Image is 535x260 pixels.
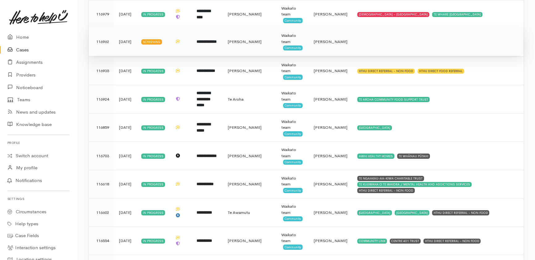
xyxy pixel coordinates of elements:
span: Community [283,131,303,136]
div: Waikato team [281,119,304,131]
td: [DATE] [114,227,136,255]
td: 116602 [89,198,114,227]
span: Community [283,45,303,50]
span: Community [283,18,303,23]
span: [PERSON_NAME] [314,39,347,44]
div: AWHI HEALTHY HOMES [357,154,394,158]
div: [DEMOGRAPHIC_DATA] - [GEOGRAPHIC_DATA] [357,12,429,17]
div: HTHU DIRECT FOOD REFERRAL [418,69,464,74]
div: COMMUNITY LINK [357,239,387,244]
div: Waikato team [281,90,304,102]
div: TE WHARE [GEOGRAPHIC_DATA] [432,12,482,17]
div: TE AROHA COMMUNITY FOOD SUPPORT TRUST [357,97,430,102]
div: [GEOGRAPHIC_DATA] [395,210,429,215]
td: 116924 [89,85,114,114]
span: Community [283,216,303,221]
h6: Profile [7,139,70,147]
span: [PERSON_NAME] [228,238,261,243]
div: Waikato team [281,62,304,74]
div: In progress [141,12,165,17]
div: Screening [141,39,162,44]
span: [PERSON_NAME] [314,68,347,73]
div: HTHU DIRECT REFERRAL - NON FOOD [357,188,415,193]
span: [PERSON_NAME] [228,153,261,158]
div: In progress [141,125,165,130]
td: [DATE] [114,28,136,56]
div: CENTRE 401 TRUST [390,239,421,244]
span: Te Aroha [228,97,244,102]
td: 116962 [89,28,114,56]
span: [PERSON_NAME] [314,238,347,243]
div: In progress [141,154,165,158]
td: [DATE] [114,57,136,85]
td: [DATE] [114,142,136,170]
td: [DATE] [114,170,136,198]
div: HTHU DIRECT REFERRAL - NON FOOD [423,239,481,244]
span: Community [283,75,303,80]
div: Waikato team [281,232,304,244]
td: 116554 [89,227,114,255]
td: 116618 [89,170,114,198]
span: [PERSON_NAME] [314,181,347,187]
td: 116859 [89,113,114,142]
div: In progress [141,97,165,102]
span: [PERSON_NAME] [228,11,261,17]
td: 116935 [89,57,114,85]
span: [PERSON_NAME] [314,210,347,215]
td: 116703 [89,142,114,170]
div: Waikato team [281,5,304,17]
div: [GEOGRAPHIC_DATA] [357,210,392,215]
td: [DATE] [114,113,136,142]
div: TE WHĀNAU PŪTAHI [397,154,430,158]
span: Community [283,245,303,249]
span: Te Awamutu [228,210,250,215]
div: In progress [141,69,165,74]
div: TE KUUWAHA O TE WAIORA / MENTAL HEALTH AND ADDICTIONS SERVICES [357,182,472,187]
div: [GEOGRAPHIC_DATA] [357,125,392,130]
div: In progress [141,182,165,187]
span: [PERSON_NAME] [314,97,347,102]
span: [PERSON_NAME] [228,68,261,73]
td: [DATE] [114,85,136,114]
h6: Settings [7,195,70,203]
span: Community [283,103,303,108]
span: [PERSON_NAME] [228,181,261,187]
div: Waikato team [281,175,304,187]
div: Waikato team [281,203,304,215]
div: Waikato team [281,32,304,45]
span: Community [283,188,303,193]
div: HTHU DIRECT REFERRAL - NON FOOD [432,210,490,215]
span: [PERSON_NAME] [228,39,261,44]
div: In progress [141,210,165,215]
span: [PERSON_NAME] [314,153,347,158]
div: TE NGAAKAU-AA-KIWA CHARITABLE TRUST [357,176,424,181]
span: Community [283,160,303,165]
td: [DATE] [114,198,136,227]
div: Waikato team [281,147,304,159]
div: In progress [141,239,165,244]
span: [PERSON_NAME] [314,11,347,17]
div: HTHU DIRECT REFERRAL - NON FOOD [357,69,415,74]
span: [PERSON_NAME] [228,125,261,130]
span: [PERSON_NAME] [314,125,347,130]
